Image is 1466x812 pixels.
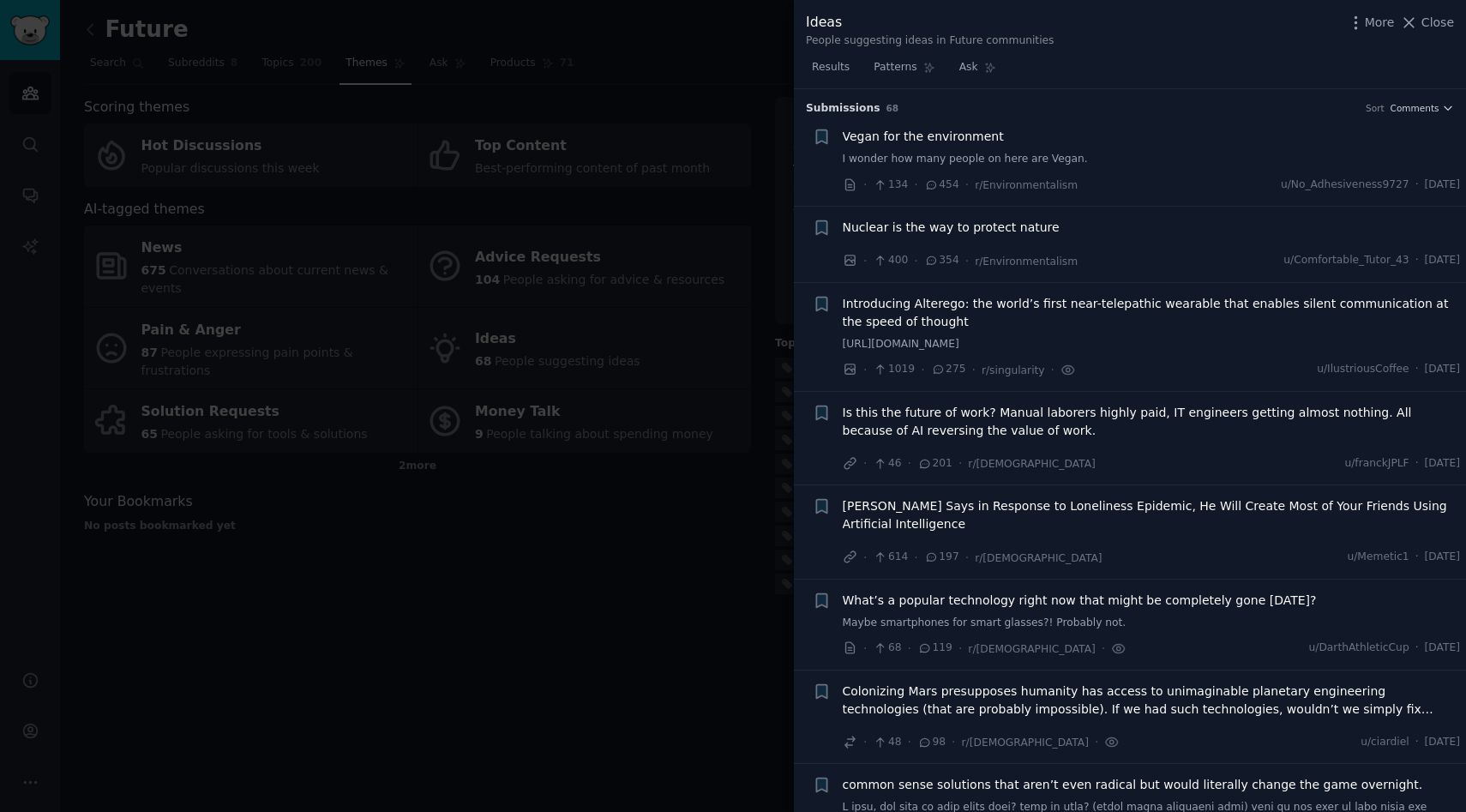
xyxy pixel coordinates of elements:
[1415,550,1419,565] span: ·
[1347,550,1409,565] span: u/Memetic1
[917,456,952,472] span: 201
[958,640,962,658] span: ·
[863,454,867,472] span: ·
[968,643,1095,655] span: r/[DEMOGRAPHIC_DATA]
[965,549,969,567] span: ·
[959,60,978,75] span: Ask
[843,683,1461,719] a: Colonizing Mars presupposes humanity has access to unimaginable planetary engineering technologie...
[971,361,975,379] span: ·
[843,616,1461,631] a: Maybe smartphones for smart glasses?! Probably not.
[843,337,1461,352] a: [URL][DOMAIN_NAME]
[863,640,867,658] span: ·
[1425,735,1460,750] span: [DATE]
[863,176,867,194] span: ·
[908,733,911,751] span: ·
[843,776,1423,794] a: common sense solutions that aren’t even radical but would literally change the game overnight.
[863,361,867,379] span: ·
[873,253,908,268] span: 400
[975,552,1102,564] span: r/[DEMOGRAPHIC_DATA]
[917,735,946,750] span: 98
[924,253,959,268] span: 354
[1051,361,1054,379] span: ·
[965,176,969,194] span: ·
[886,103,899,113] span: 68
[982,364,1045,376] span: r/singularity
[873,735,901,750] span: 48
[1425,362,1460,377] span: [DATE]
[843,152,1461,167] a: I wonder how many people on here are Vegan.
[1425,456,1460,472] span: [DATE]
[1281,177,1409,193] span: u/No_Adhesiveness9727
[1095,733,1098,751] span: ·
[1361,735,1409,750] span: u/ciardiel
[958,454,962,472] span: ·
[1425,550,1460,565] span: [DATE]
[843,295,1461,331] a: Introducing Alterego: the world’s first near-telepathic wearable that enables silent communicatio...
[843,497,1461,533] span: [PERSON_NAME] Says in Response to Loneliness Epidemic, He Will Create Most of Your Friends Using ...
[924,550,959,565] span: 197
[917,641,952,656] span: 119
[914,176,917,194] span: ·
[1365,14,1395,32] span: More
[873,456,901,472] span: 46
[843,592,1317,610] a: What’s a popular technology right now that might be completely gone [DATE]?
[952,733,955,751] span: ·
[1366,102,1385,114] div: Sort
[806,12,1054,33] div: Ideas
[1344,456,1409,472] span: u/franckJPLF
[863,733,867,751] span: ·
[975,256,1078,268] span: r/Environmentalism
[843,128,1004,146] a: Vegan for the environment
[806,54,856,89] a: Results
[1425,253,1460,268] span: [DATE]
[1400,14,1454,32] button: Close
[868,54,940,89] a: Patterns
[908,454,911,472] span: ·
[874,60,916,75] span: Patterns
[806,101,880,117] span: Submission s
[914,549,917,567] span: ·
[1347,14,1395,32] button: More
[975,179,1078,191] span: r/Environmentalism
[806,33,1054,49] div: People suggesting ideas in Future communities
[843,219,1060,237] a: Nuclear is the way to protect nature
[953,54,1002,89] a: Ask
[914,252,917,270] span: ·
[968,458,1095,470] span: r/[DEMOGRAPHIC_DATA]
[1102,640,1105,658] span: ·
[908,640,911,658] span: ·
[873,362,915,377] span: 1019
[1415,735,1419,750] span: ·
[1415,177,1419,193] span: ·
[863,252,867,270] span: ·
[873,550,908,565] span: 614
[921,361,924,379] span: ·
[1421,14,1454,32] span: Close
[1415,362,1419,377] span: ·
[1425,641,1460,656] span: [DATE]
[1391,102,1454,114] button: Comments
[873,641,901,656] span: 68
[1415,253,1419,268] span: ·
[812,60,850,75] span: Results
[1283,253,1409,268] span: u/Comfortable_Tutor_43
[1309,641,1409,656] span: u/DarthAthleticCup
[863,549,867,567] span: ·
[1317,362,1409,377] span: u/IlustriousCoffee
[1425,177,1460,193] span: [DATE]
[873,177,908,193] span: 134
[931,362,966,377] span: 275
[1391,102,1439,114] span: Comments
[1415,456,1419,472] span: ·
[843,404,1461,440] a: Is this the future of work? Manual laborers highly paid, IT engineers getting almost nothing. All...
[924,177,959,193] span: 454
[1415,641,1419,656] span: ·
[965,252,969,270] span: ·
